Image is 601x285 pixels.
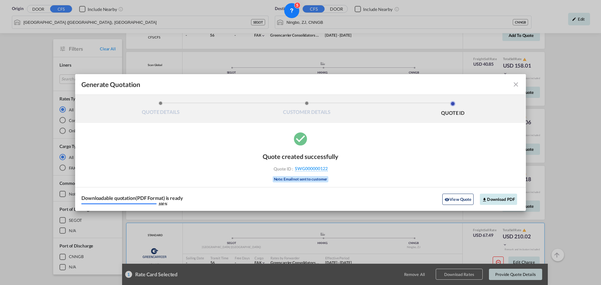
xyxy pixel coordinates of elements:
[293,131,308,146] md-icon: icon-checkbox-marked-circle
[81,196,183,201] div: Downloadable quotation(PDF Format) is ready
[380,101,526,118] li: QUOTE ID
[273,176,329,182] div: Note: Email not sent to customer
[158,202,167,206] div: 100 %
[295,166,328,171] span: SWG000000122
[81,80,140,89] span: Generate Quotation
[444,197,449,202] md-icon: icon-eye
[442,194,474,205] button: icon-eyeView Quote
[75,74,526,211] md-dialog: Generate QuotationQUOTE ...
[480,194,517,205] button: Download PDF
[234,101,380,118] li: CUSTOMER DETAILS
[264,166,337,171] div: Quote ID :
[482,197,487,202] md-icon: icon-download
[263,153,338,160] div: Quote created successfully
[512,81,520,88] md-icon: icon-close fg-AAA8AD cursor m-0
[88,101,234,118] li: QUOTE DETAILS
